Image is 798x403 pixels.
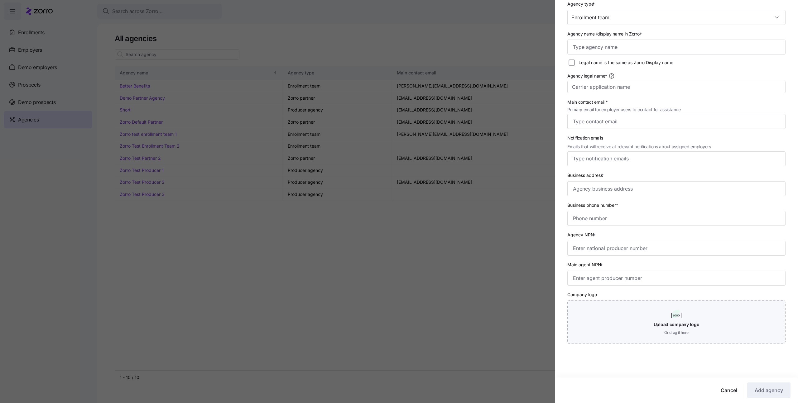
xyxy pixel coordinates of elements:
[567,114,786,129] input: Type contact email
[755,386,783,394] span: Add agency
[567,172,605,179] label: Business address
[567,181,786,196] input: Agency business address
[567,231,597,238] label: Agency NPN
[567,40,786,55] input: Type agency name
[721,386,737,394] span: Cancel
[567,291,597,298] label: Company logo
[567,143,711,150] span: Emails that will receive all relevant notifications about assigned employers
[567,202,618,209] label: Business phone number*
[567,135,711,141] span: Notification emails
[567,81,786,93] input: Carrier application name
[567,1,596,7] label: Agency type
[567,241,786,256] input: Enter national producer number
[716,382,742,398] button: Cancel
[567,261,604,268] label: Main agent NPN
[573,154,768,163] input: Type notification emails
[575,59,673,66] label: Legal name is the same as Zorro Display name
[567,99,681,106] span: Main contact email *
[567,271,786,286] input: Enter agent producer number
[567,73,607,79] span: Agency legal name*
[567,106,681,113] span: Primary email for employer users to contact for assistance
[567,31,641,37] span: Agency name (display name in Zorro)
[567,211,786,226] input: Phone number
[747,382,791,398] button: Add agency
[567,10,786,25] input: Select agency type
